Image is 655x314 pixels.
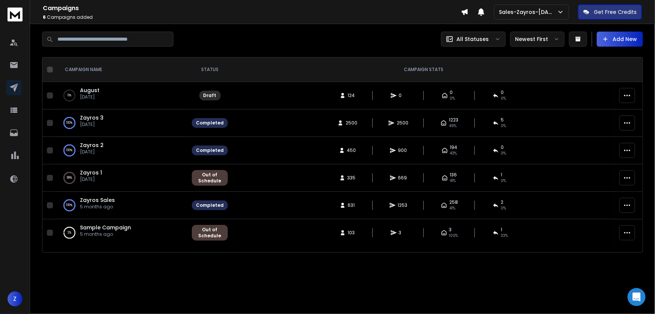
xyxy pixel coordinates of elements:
[501,96,506,102] span: 0%
[80,94,99,100] p: [DATE]
[8,8,23,21] img: logo
[80,141,104,149] a: Zayros 2
[43,14,46,20] span: 6
[56,137,187,164] td: 100%Zayros 2[DATE]
[398,202,408,208] span: 1253
[196,120,224,126] div: Completed
[597,32,643,47] button: Add New
[499,8,557,16] p: Sales-Zayros-[DATE]
[450,96,455,102] span: 0%
[398,175,407,181] span: 669
[56,109,187,137] td: 100%Zayros 3[DATE]
[196,227,224,239] div: Out of Schedule
[43,14,461,20] p: Campaigns added
[449,233,458,239] span: 100 %
[56,219,187,247] td: 2%Sample Campaign5 months ago
[594,8,637,16] p: Get Free Credits
[80,224,131,231] a: Sample Campaign
[80,114,104,121] a: Zayros 3
[187,58,232,82] th: STATUS
[66,202,73,209] p: 100 %
[399,93,407,99] span: 0
[399,230,407,236] span: 3
[501,227,503,233] span: 1
[449,123,456,129] span: 49 %
[456,35,489,43] p: All Statuses
[348,202,355,208] span: 631
[397,120,408,126] span: 2500
[196,147,224,153] div: Completed
[68,229,71,237] p: 2 %
[43,4,461,13] h1: Campaigns
[501,172,503,178] span: 1
[80,231,131,237] p: 5 months ago
[449,227,452,233] span: 3
[66,147,73,154] p: 100 %
[66,119,73,127] p: 100 %
[56,164,187,192] td: 99%Zayros 1[DATE]
[449,117,458,123] span: 1223
[347,147,356,153] span: 450
[56,82,187,109] td: 0%August[DATE]
[232,58,615,82] th: CAMPAIGN STATS
[501,205,506,211] span: 0 %
[80,204,115,210] p: 5 months ago
[80,121,104,127] p: [DATE]
[56,192,187,219] td: 100%Zayros Sales5 months ago
[501,89,504,96] span: 0
[501,144,504,150] span: 0
[398,147,407,153] span: 900
[80,149,104,155] p: [DATE]
[510,32,565,47] button: Newest First
[348,175,356,181] span: 335
[8,291,23,306] button: Z
[346,120,357,126] span: 2500
[68,92,71,99] p: 0 %
[450,89,453,96] span: 0
[80,196,115,204] a: Zayros Sales
[501,199,504,205] span: 2
[80,169,102,176] a: Zayros 1
[501,150,506,156] span: 0 %
[501,123,506,129] span: 0 %
[501,233,508,239] span: 33 %
[196,202,224,208] div: Completed
[449,205,455,211] span: 41 %
[80,86,99,94] a: August
[578,5,642,20] button: Get Free Credits
[450,172,457,178] span: 136
[348,93,355,99] span: 124
[196,172,224,184] div: Out of Schedule
[450,150,457,156] span: 43 %
[501,117,504,123] span: 5
[67,174,72,182] p: 99 %
[203,93,217,99] div: Draft
[348,230,355,236] span: 103
[501,178,506,184] span: 0 %
[449,199,458,205] span: 258
[80,176,102,182] p: [DATE]
[56,58,187,82] th: CAMPAIGN NAME
[628,288,646,306] div: Open Intercom Messenger
[450,144,458,150] span: 194
[450,178,456,184] span: 41 %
